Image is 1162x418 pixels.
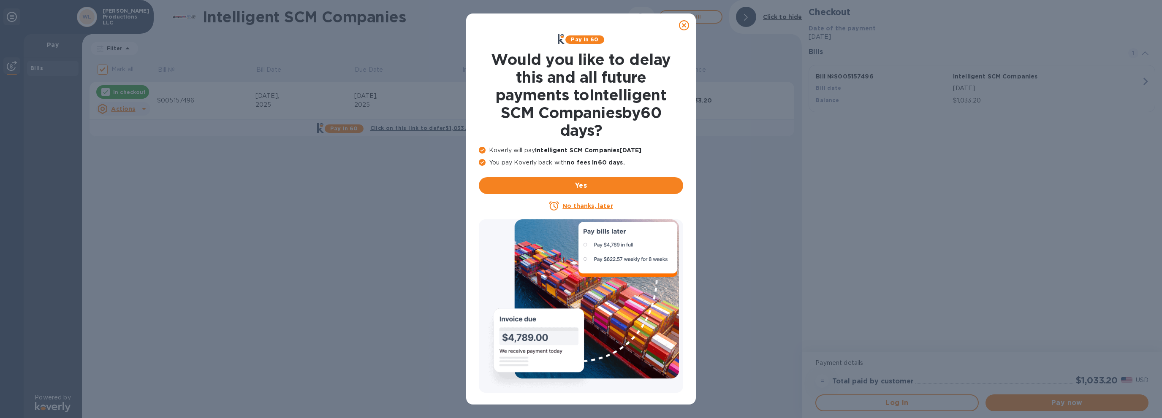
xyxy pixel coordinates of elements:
h1: Would you like to delay this and all future payments to Intelligent SCM Companies by 60 days ? [479,51,683,139]
span: Yes [486,181,676,191]
p: Koverly will pay [479,146,683,155]
u: No thanks, later [562,202,613,209]
button: Yes [479,177,683,194]
b: Pay in 60 [571,36,598,43]
b: no fees in 60 days . [567,159,624,166]
b: Intelligent SCM Companies [DATE] [535,147,641,154]
p: You pay Koverly back with [479,158,683,167]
